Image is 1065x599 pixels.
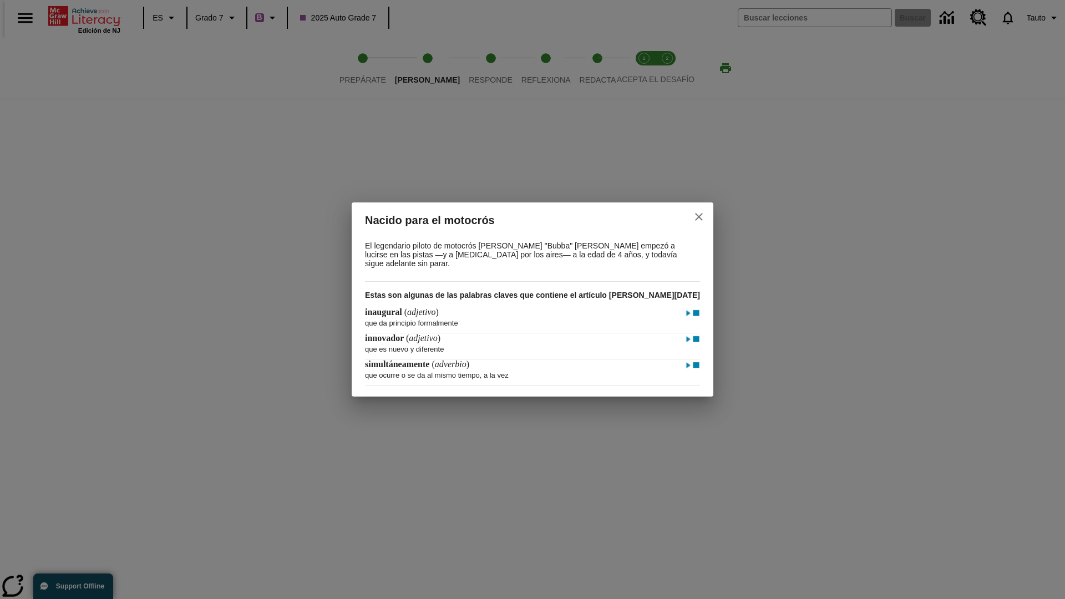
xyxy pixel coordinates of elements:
[365,307,439,317] h4: ( )
[686,204,712,230] button: close
[407,307,436,317] span: adjetivo
[365,333,406,343] span: innovador
[365,307,404,317] span: inaugural
[684,360,692,371] img: Reproducir - simultáneamente
[365,241,698,268] p: El legendario piloto de motocrós [PERSON_NAME] "Bubba" [PERSON_NAME] empezó a lucirse en las pist...
[365,333,440,343] h4: ( )
[365,339,698,353] p: que es nuevo y diferente
[435,359,466,369] span: adverbio
[365,313,698,327] p: que da principio formalmente
[365,366,698,379] p: que ocurre o se da al mismo tiempo, a la vez
[365,359,469,369] h4: ( )
[692,308,700,319] img: Detener - inaugural
[409,333,438,343] span: adjetivo
[692,360,700,371] img: Detener - simultáneamente
[365,211,667,229] h2: Nacido para el motocrós
[365,282,700,307] h3: Estas son algunas de las palabras claves que contiene el artículo [PERSON_NAME][DATE]
[684,308,692,319] img: Reproducir - inaugural
[365,359,432,369] span: simultáneamente
[684,334,692,345] img: Reproducir - innovador
[692,334,700,345] img: Detener - innovador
